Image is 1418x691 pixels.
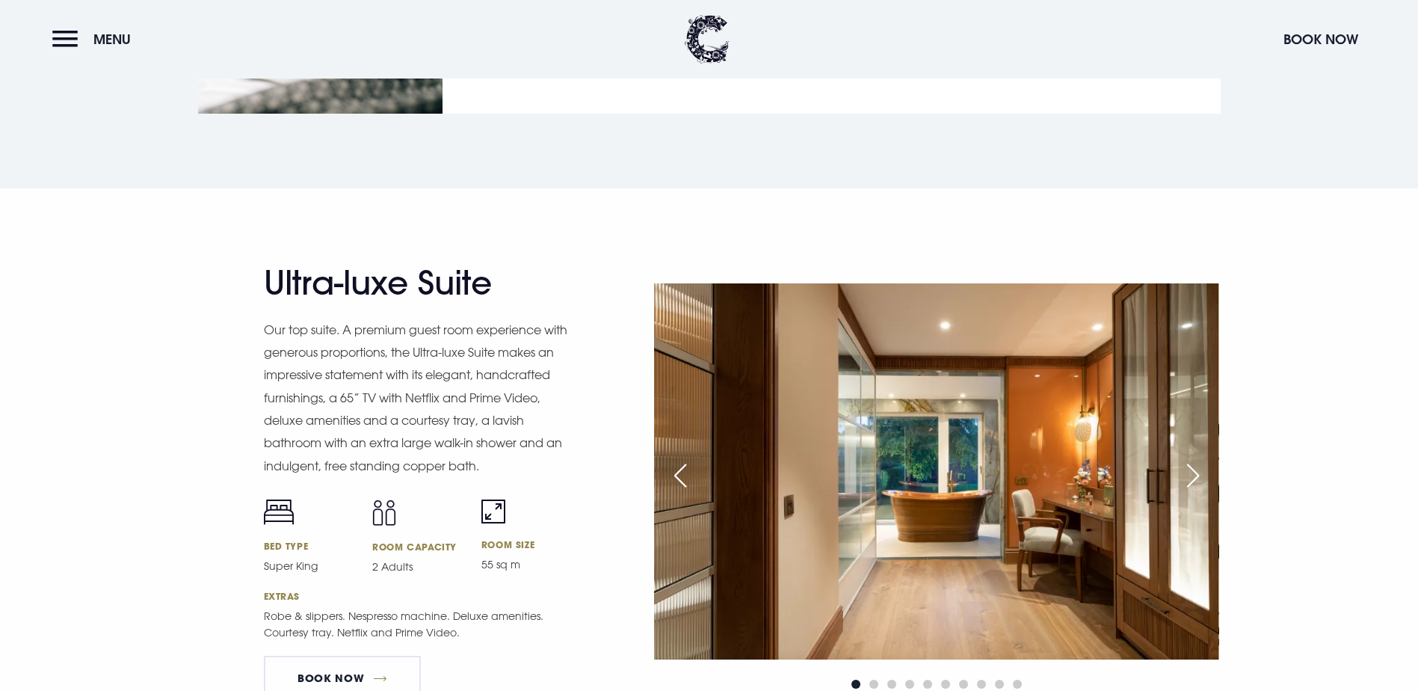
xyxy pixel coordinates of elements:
img: Hotel in Bangor Northern Ireland [654,283,1218,660]
img: Bed icon [264,500,294,525]
img: Clandeboye Lodge [685,15,730,64]
span: Go to slide 10 [1013,680,1022,689]
span: Go to slide 9 [995,680,1004,689]
p: 2 Adults [372,559,463,575]
span: Go to slide 3 [887,680,896,689]
div: Previous slide [662,459,699,492]
img: Capacity icon [372,500,396,526]
span: Go to slide 2 [869,680,878,689]
button: Menu [52,23,138,55]
span: Go to slide 6 [941,680,950,689]
h6: Bed type [264,540,355,552]
span: Go to slide 1 [851,680,860,689]
p: Our top suite. A premium guest room experience with generous proportions, the Ultra-luxe Suite ma... [264,319,570,478]
p: Robe & slippers. Nespresso machine. Deluxe amenities. Courtesy tray. Netflix and Prime Video. [264,608,570,641]
h2: Ultra-luxe Suite [264,263,555,303]
span: Go to slide 8 [977,680,986,689]
p: Super King [264,558,355,574]
div: Next slide [1174,459,1212,492]
p: 55 sq m [481,556,573,573]
span: Go to slide 5 [923,680,932,689]
h6: Room size [481,538,573,550]
img: Room size icon [481,500,505,523]
span: Menu [93,31,131,48]
span: Go to slide 7 [959,680,968,689]
button: Book Now [1276,23,1366,55]
h6: Room capacity [372,541,463,553]
span: Go to slide 4 [905,680,914,689]
h6: Extras [264,590,573,602]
